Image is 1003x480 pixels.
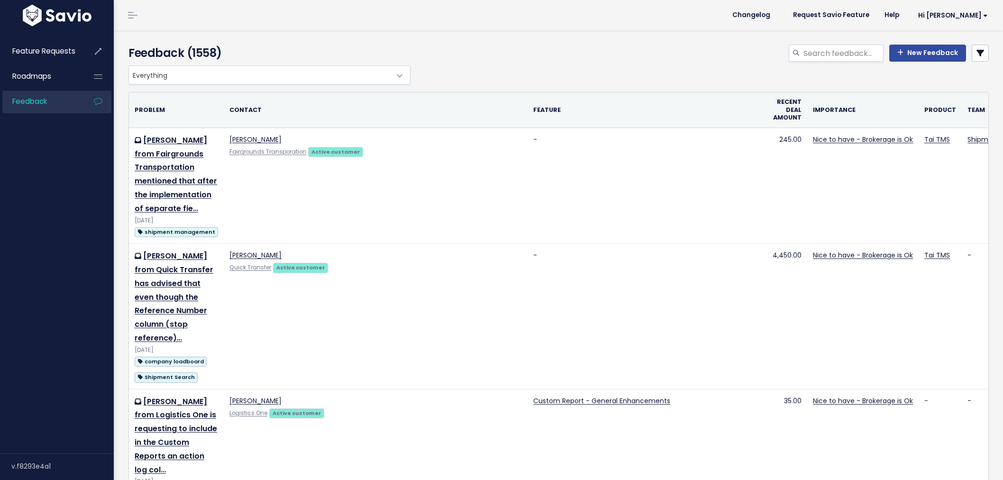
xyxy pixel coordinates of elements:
[12,46,75,56] span: Feature Requests
[813,250,913,260] a: Nice to have - Brokerage is Ok
[807,92,919,128] th: Importance
[229,148,306,156] a: Fairgrounds Transporation
[128,65,410,84] span: Everything
[135,372,198,382] span: Shipment Search
[2,65,79,87] a: Roadmaps
[528,92,767,128] th: Feature
[767,244,807,389] td: 4,450.00
[229,409,267,417] a: Logistics One
[533,396,670,406] a: Custom Report - General Enhancements
[11,454,114,479] div: v.f8293e4a1
[918,12,988,19] span: Hi [PERSON_NAME]
[767,128,807,243] td: 245.00
[229,396,282,406] a: [PERSON_NAME]
[135,135,217,214] a: [PERSON_NAME] from Fairgrounds Transportation mentioned that after the implementation of separate...
[802,45,884,62] input: Search feedback...
[20,5,94,26] img: logo-white.9d6f32f41409.svg
[907,8,995,23] a: Hi [PERSON_NAME]
[12,71,51,81] span: Roadmaps
[785,8,877,22] a: Request Savio Feature
[919,92,962,128] th: Product
[924,135,950,144] a: Tai TMS
[129,66,391,84] span: Everything
[2,40,79,62] a: Feature Requests
[135,357,207,367] span: company loadboard
[528,244,767,389] td: -
[12,96,47,106] span: Feedback
[128,45,406,62] h4: Feedback (1558)
[269,408,324,417] a: Active customer
[273,262,328,272] a: Active customer
[311,148,360,156] strong: Active customer
[276,264,325,271] strong: Active customer
[135,250,213,343] a: [PERSON_NAME] from Quick Transfer has advised that even though the Reference Number column (stop ...
[732,12,770,18] span: Changelog
[229,250,282,260] a: [PERSON_NAME]
[889,45,966,62] a: New Feedback
[135,227,218,237] span: shipment management
[224,92,528,128] th: Contact
[2,91,79,112] a: Feedback
[308,147,363,156] a: Active customer
[135,396,217,475] a: [PERSON_NAME] from Logistics One is requesting to include in the Custom Reports an action log col…
[229,264,271,271] a: Quick Transfer
[135,345,218,355] div: [DATE]
[813,396,913,406] a: Nice to have - Brokerage is Ok
[877,8,907,22] a: Help
[528,128,767,243] td: -
[924,250,950,260] a: Tai TMS
[135,355,207,367] a: company loadboard
[135,371,198,383] a: Shipment Search
[229,135,282,144] a: [PERSON_NAME]
[135,226,218,238] a: shipment management
[135,216,218,226] div: [DATE]
[129,92,224,128] th: Problem
[813,135,913,144] a: Nice to have - Brokerage is Ok
[767,92,807,128] th: Recent deal amount
[273,409,321,417] strong: Active customer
